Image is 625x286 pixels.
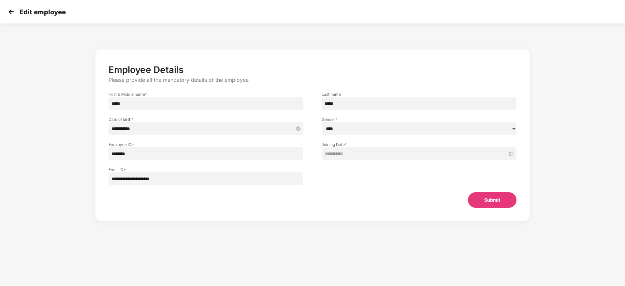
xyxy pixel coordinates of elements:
[468,192,516,208] button: Submit
[322,92,516,97] label: Last name
[109,92,303,97] label: First & Middle name
[109,167,303,172] label: Email ID
[109,64,516,75] p: Employee Details
[296,126,300,131] span: close-circle
[109,77,516,83] p: Please provide all the mandatory details of the employee
[322,142,516,147] label: Joining Date
[7,7,16,17] img: svg+xml;base64,PHN2ZyB4bWxucz0iaHR0cDovL3d3dy53My5vcmcvMjAwMC9zdmciIHdpZHRoPSIzMCIgaGVpZ2h0PSIzMC...
[109,142,303,147] label: Employee ID
[20,8,66,16] p: Edit employee
[322,117,516,122] label: Gender
[109,117,303,122] label: Date of birth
